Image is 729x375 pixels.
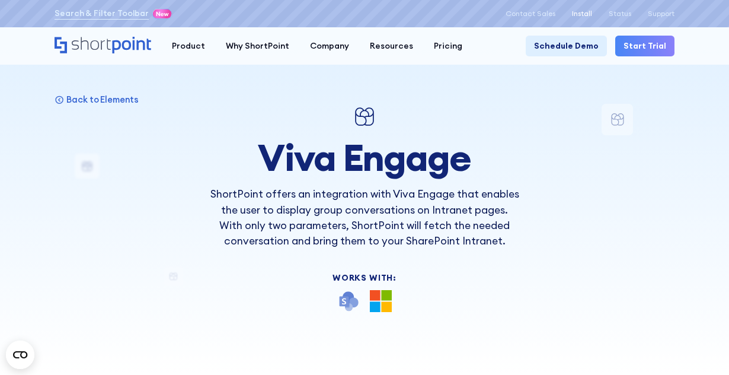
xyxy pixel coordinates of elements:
div: Pricing [434,40,462,52]
div: Resources [370,40,413,52]
p: ShortPoint offers an integration with Viva Engage that enables the user to display group conversa... [209,186,520,249]
a: Back to Elements [55,94,139,105]
a: Contact Sales [506,9,555,18]
a: Search & Filter Toolbar [55,7,149,20]
a: Pricing [424,36,473,56]
img: SharePoint icon [338,290,360,312]
button: Open CMP widget [6,341,34,369]
a: Status [609,9,631,18]
a: Install [572,9,592,18]
a: Product [162,36,216,56]
div: Works With: [209,274,520,282]
a: Schedule Demo [526,36,607,56]
a: Resources [360,36,424,56]
p: Back to Elements [66,94,139,105]
div: Product [172,40,205,52]
a: Why ShortPoint [216,36,300,56]
a: Company [300,36,360,56]
a: Home [55,37,151,55]
iframe: Chat Widget [670,318,729,375]
a: Support [648,9,674,18]
img: Viva Engage [352,104,377,129]
h1: Viva Engage [209,137,520,178]
a: Start Trial [615,36,674,56]
img: Microsoft 365 logo [370,290,392,312]
div: Company [310,40,349,52]
div: Why ShortPoint [226,40,289,52]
